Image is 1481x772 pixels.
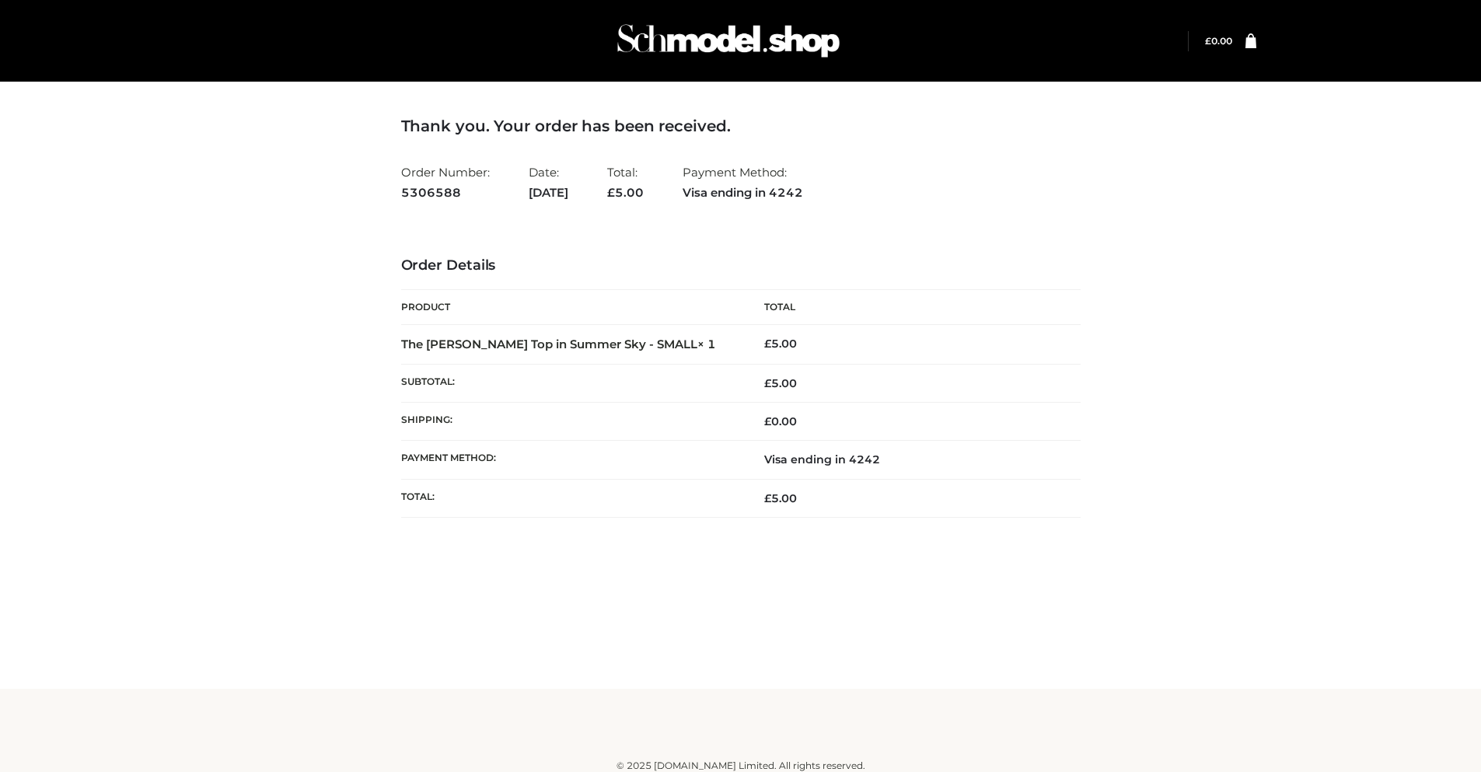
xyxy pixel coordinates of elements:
[1205,35,1232,47] bdi: 0.00
[401,403,741,441] th: Shipping:
[741,290,1081,325] th: Total
[697,337,716,351] strong: × 1
[1205,35,1232,47] a: £0.00
[764,337,771,351] span: £
[401,290,741,325] th: Product
[607,185,615,200] span: £
[683,183,803,203] strong: Visa ending in 4242
[764,491,797,505] span: 5.00
[401,441,741,479] th: Payment method:
[607,185,644,200] span: 5.00
[401,159,490,206] li: Order Number:
[401,479,741,517] th: Total:
[1205,35,1211,47] span: £
[764,414,771,428] span: £
[607,159,644,206] li: Total:
[683,159,803,206] li: Payment Method:
[612,10,845,72] img: Schmodel Admin 964
[764,337,797,351] bdi: 5.00
[741,441,1081,479] td: Visa ending in 4242
[529,183,568,203] strong: [DATE]
[764,376,797,390] span: 5.00
[401,257,1081,274] h3: Order Details
[401,337,716,351] strong: The [PERSON_NAME] Top in Summer Sky - SMALL
[529,159,568,206] li: Date:
[764,414,797,428] bdi: 0.00
[401,364,741,402] th: Subtotal:
[764,376,771,390] span: £
[401,183,490,203] strong: 5306588
[764,491,771,505] span: £
[401,117,1081,135] h3: Thank you. Your order has been received.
